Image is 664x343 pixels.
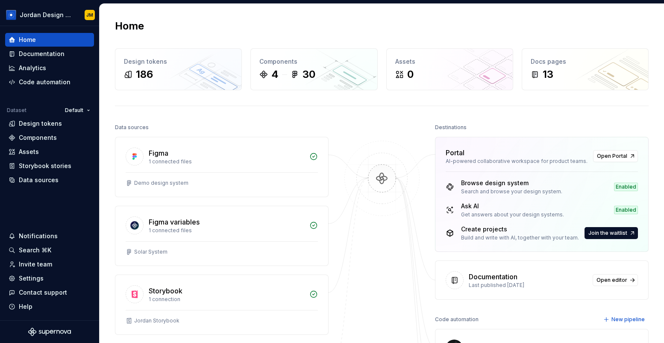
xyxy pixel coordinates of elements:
a: Assets0 [386,48,513,90]
svg: Supernova Logo [28,328,71,336]
span: New pipeline [611,316,645,323]
a: Analytics [5,61,94,75]
h2: Home [115,19,144,33]
div: Invite team [19,260,52,269]
div: Storybook [149,286,182,296]
a: Home [5,33,94,47]
div: Documentation [469,272,517,282]
div: Storybook stories [19,162,71,170]
span: Open Portal [597,153,627,160]
button: Jordan Design SystemJM [2,6,97,24]
a: Design tokens186 [115,48,242,90]
div: Browse design system [461,179,562,187]
div: Analytics [19,64,46,72]
button: Search ⌘K [5,243,94,257]
div: Enabled [614,206,638,214]
div: Contact support [19,288,67,297]
div: Solar System [134,248,167,255]
div: Data sources [19,176,59,184]
div: Demo design system [134,180,188,186]
div: Documentation [19,50,65,58]
div: 1 connected files [149,227,304,234]
div: 4 [271,68,279,81]
div: Dataset [7,107,26,114]
div: 13 [543,68,553,81]
a: Figma1 connected filesDemo design system [115,137,329,197]
div: Data sources [115,121,149,133]
a: Settings [5,272,94,285]
a: Assets [5,145,94,159]
a: Docs pages13 [522,48,649,90]
div: Create projects [461,225,579,234]
div: Search ⌘K [19,246,51,254]
div: Figma [149,148,168,158]
div: 30 [303,68,315,81]
div: Jordan Storybook [134,317,179,324]
img: 049812b6-2877-400d-9dc9-987621144c16.png [6,10,16,20]
div: Assets [395,57,504,66]
a: Figma variables1 connected filesSolar System [115,206,329,266]
div: Destinations [435,121,467,133]
div: Settings [19,274,44,283]
span: Default [65,107,83,114]
div: Ask AI [461,202,564,210]
a: Storybook stories [5,159,94,173]
a: Components [5,131,94,145]
a: Documentation [5,47,94,61]
div: Build and write with AI, together with your team. [461,234,579,241]
a: Storybook1 connectionJordan Storybook [115,275,329,335]
a: Open editor [593,274,638,286]
div: JM [86,12,93,18]
div: 0 [407,68,414,81]
div: Components [19,133,57,142]
div: 1 connection [149,296,304,303]
div: Enabled [614,183,638,191]
div: Home [19,35,36,44]
span: Join the waitlist [588,230,627,237]
button: Default [61,104,94,116]
button: Help [5,300,94,313]
span: Open editor [596,277,627,284]
button: New pipeline [601,313,649,325]
a: Code automation [5,75,94,89]
div: Last published [DATE] [469,282,588,289]
div: Assets [19,148,39,156]
div: Jordan Design System [20,11,74,19]
div: Portal [446,148,464,158]
div: Notifications [19,232,58,240]
a: Open Portal [593,150,638,162]
div: 186 [136,68,153,81]
div: Code automation [435,313,479,325]
div: Get answers about your design systems. [461,211,564,218]
button: Contact support [5,286,94,299]
div: Design tokens [124,57,233,66]
a: Data sources [5,173,94,187]
div: AI-powered collaborative workspace for product teams. [446,158,588,165]
a: Design tokens [5,117,94,130]
button: Notifications [5,229,94,243]
div: Search and browse your design system. [461,188,562,195]
div: Help [19,302,32,311]
button: Join the waitlist [585,227,638,239]
a: Invite team [5,257,94,271]
a: Components430 [250,48,377,90]
div: Design tokens [19,119,62,128]
div: 1 connected files [149,158,304,165]
div: Code automation [19,78,71,86]
div: Components [259,57,368,66]
div: Figma variables [149,217,200,227]
div: Docs pages [531,57,640,66]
